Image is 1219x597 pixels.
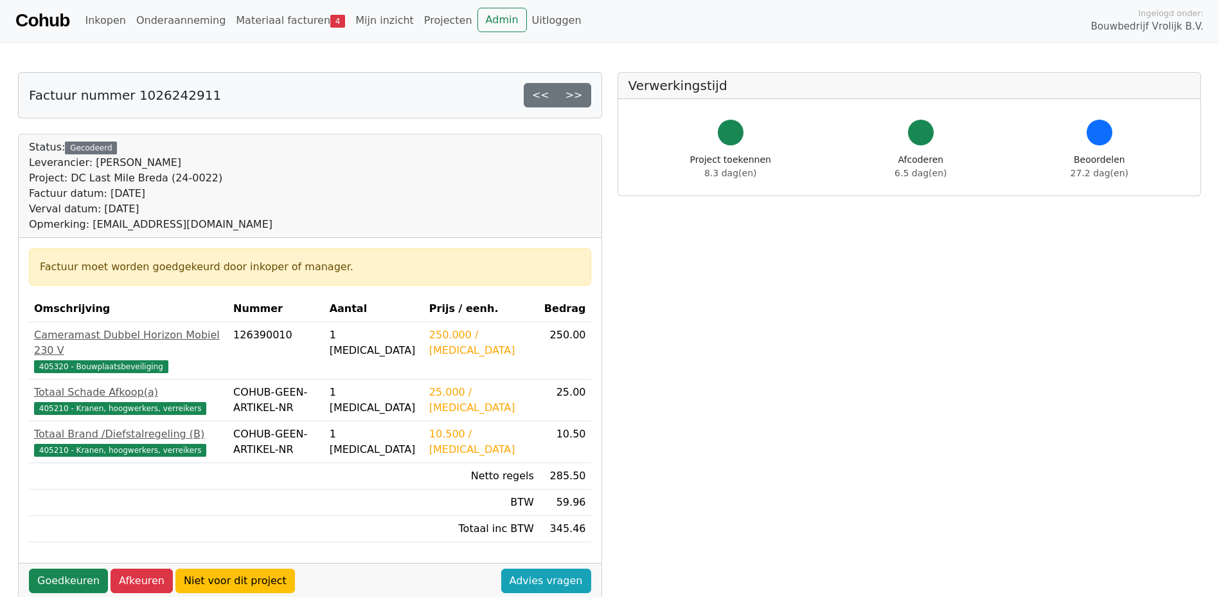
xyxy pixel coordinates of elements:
span: 405210 - Kranen, hoogwerkers, verreikers [34,402,206,415]
a: Materiaal facturen4 [231,8,350,33]
div: 1 [MEDICAL_DATA] [330,385,419,416]
span: Bouwbedrijf Vrolijk B.V. [1090,19,1204,34]
div: Afcoderen [894,153,947,180]
div: Opmerking: [EMAIL_ADDRESS][DOMAIN_NAME] [29,217,272,232]
span: 405210 - Kranen, hoogwerkers, verreikers [34,444,206,457]
td: COHUB-GEEN-ARTIKEL-NR [228,421,325,463]
a: Admin [477,8,527,32]
div: Beoordelen [1071,153,1128,180]
th: Omschrijving [29,296,228,322]
div: Project: DC Last Mile Breda (24-0022) [29,170,272,186]
a: >> [557,83,591,107]
div: Factuur datum: [DATE] [29,186,272,201]
td: 126390010 [228,322,325,380]
span: 27.2 dag(en) [1071,168,1128,178]
div: Project toekennen [690,153,771,180]
div: 25.000 / [MEDICAL_DATA] [429,385,534,416]
a: Cameramast Dubbel Horizon Mobiel 230 V405320 - Bouwplaatsbeveiliging [34,327,223,374]
span: Ingelogd onder: [1138,7,1204,19]
td: 250.00 [539,322,591,380]
a: Afkeuren [111,569,173,593]
span: 8.3 dag(en) [704,168,756,178]
a: Totaal Brand /Diefstalregeling (B)405210 - Kranen, hoogwerkers, verreikers [34,427,223,457]
a: Cohub [15,5,69,36]
th: Nummer [228,296,325,322]
td: 345.46 [539,516,591,542]
h5: Factuur nummer 1026242911 [29,87,221,103]
a: Inkopen [80,8,130,33]
div: Cameramast Dubbel Horizon Mobiel 230 V [34,327,223,358]
td: 25.00 [539,380,591,421]
div: Factuur moet worden goedgekeurd door inkoper of manager. [40,259,580,275]
th: Prijs / eenh. [424,296,539,322]
div: 1 [MEDICAL_DATA] [330,427,419,457]
td: 59.96 [539,490,591,516]
th: Bedrag [539,296,591,322]
a: Advies vragen [501,569,591,593]
div: 1 [MEDICAL_DATA] [330,327,419,358]
td: Totaal inc BTW [424,516,539,542]
td: 10.50 [539,421,591,463]
div: Totaal Schade Afkoop(a) [34,385,223,400]
div: 250.000 / [MEDICAL_DATA] [429,327,534,358]
a: Totaal Schade Afkoop(a)405210 - Kranen, hoogwerkers, verreikers [34,385,223,416]
h5: Verwerkingstijd [628,78,1191,93]
a: Niet voor dit project [175,569,295,593]
div: 10.500 / [MEDICAL_DATA] [429,427,534,457]
div: Status: [29,140,272,232]
a: Uitloggen [527,8,587,33]
div: Verval datum: [DATE] [29,201,272,217]
a: Goedkeuren [29,569,108,593]
span: 4 [330,15,345,28]
td: BTW [424,490,539,516]
span: 405320 - Bouwplaatsbeveiliging [34,360,168,373]
td: Netto regels [424,463,539,490]
th: Aantal [325,296,424,322]
td: COHUB-GEEN-ARTIKEL-NR [228,380,325,421]
a: Onderaanneming [131,8,231,33]
a: Mijn inzicht [350,8,419,33]
div: Totaal Brand /Diefstalregeling (B) [34,427,223,442]
div: Leverancier: [PERSON_NAME] [29,155,272,170]
td: 285.50 [539,463,591,490]
a: Projecten [419,8,477,33]
a: << [524,83,558,107]
div: Gecodeerd [65,142,117,154]
span: 6.5 dag(en) [894,168,947,178]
